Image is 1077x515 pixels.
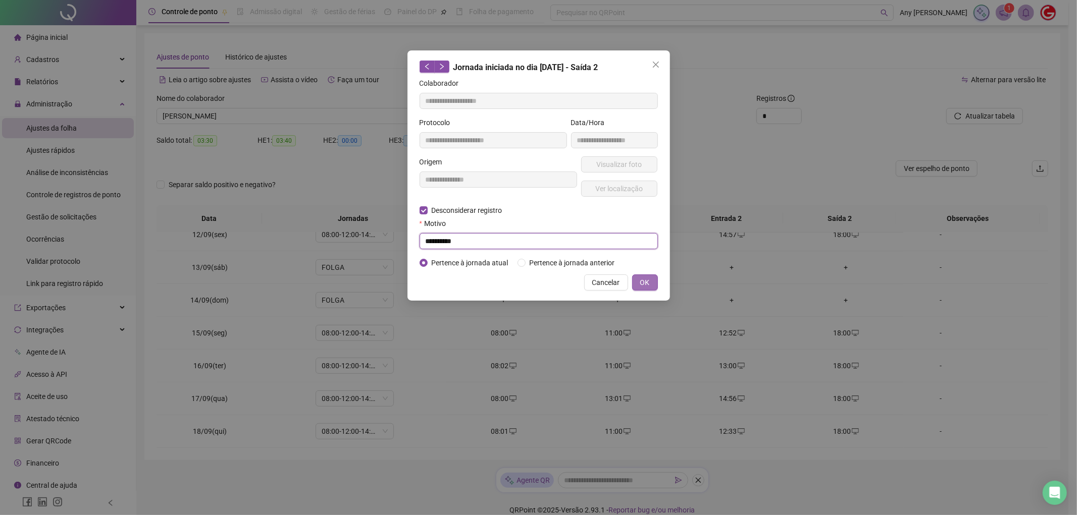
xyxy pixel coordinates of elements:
label: Data/Hora [571,117,611,128]
label: Motivo [420,218,452,229]
button: OK [632,274,658,291]
label: Protocolo [420,117,457,128]
span: Desconsiderar registro [428,205,506,216]
label: Origem [420,156,449,167]
span: OK [640,277,650,288]
button: Ver localização [581,181,658,197]
button: Cancelar [584,274,628,291]
button: right [434,61,449,73]
div: Open Intercom Messenger [1043,481,1067,505]
span: Cancelar [592,277,620,288]
span: Pertence à jornada atual [428,257,512,268]
button: Close [648,56,664,73]
button: Visualizar foto [581,156,658,173]
label: Colaborador [420,78,466,89]
span: Pertence à jornada anterior [526,257,619,268]
span: left [424,63,431,70]
button: left [420,61,435,73]
span: close [652,61,660,69]
span: right [438,63,445,70]
div: Jornada iniciada no dia [DATE] - Saída 2 [420,61,658,74]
